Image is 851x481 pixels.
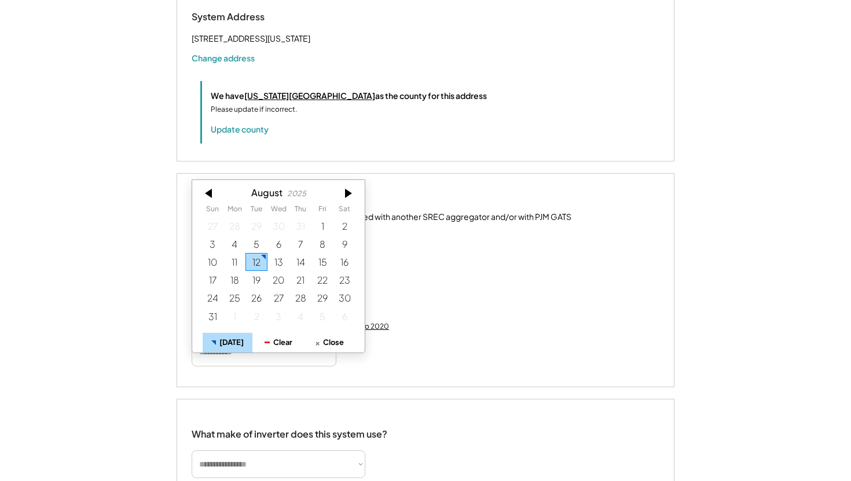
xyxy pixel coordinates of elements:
div: 7/30/2025 [267,216,289,234]
div: 8/28/2025 [289,289,311,307]
th: Monday [223,205,245,216]
th: Sunday [201,205,223,216]
div: 8/11/2025 [223,253,245,271]
div: [STREET_ADDRESS][US_STATE] [192,31,310,46]
div: 8/19/2025 [245,271,267,289]
div: 8/13/2025 [267,253,289,271]
div: 9/05/2025 [311,307,333,325]
div: 9/03/2025 [267,307,289,325]
div: 7/31/2025 [289,216,311,234]
div: 8/15/2025 [311,253,333,271]
button: Change address [192,52,255,64]
div: This system has been previously registered with another SREC aggregator and/or with PJM GATS [211,211,571,223]
div: 9/02/2025 [245,307,267,325]
div: 8/05/2025 [245,235,267,253]
button: Close [304,332,355,352]
div: August [251,187,283,198]
div: We have as the county for this address [211,90,487,102]
div: 8/20/2025 [267,271,289,289]
th: Thursday [289,205,311,216]
div: 8/27/2025 [267,289,289,307]
div: 7/28/2025 [223,216,245,234]
div: 9/06/2025 [333,307,355,325]
div: 8/29/2025 [311,289,333,307]
div: 8/17/2025 [201,271,223,289]
div: 8/12/2025 [245,253,267,271]
div: 8/03/2025 [201,235,223,253]
div: 8/14/2025 [289,253,311,271]
th: Friday [311,205,333,216]
th: Saturday [333,205,355,216]
div: 8/26/2025 [245,289,267,307]
div: 8/31/2025 [201,307,223,325]
div: 8/09/2025 [333,235,355,253]
div: What make of inverter does this system use? [192,417,387,443]
div: Jump to 2020 [343,322,389,331]
button: Clear [253,332,304,352]
div: 8/18/2025 [223,271,245,289]
div: 8/30/2025 [333,289,355,307]
div: 8/21/2025 [289,271,311,289]
button: Update county [211,123,269,135]
div: 8/04/2025 [223,235,245,253]
th: Tuesday [245,205,267,216]
div: System Address [192,11,307,23]
div: 8/10/2025 [201,253,223,271]
div: 8/08/2025 [311,235,333,253]
div: 8/23/2025 [333,271,355,289]
button: [DATE] [202,332,253,352]
div: 8/24/2025 [201,289,223,307]
th: Wednesday [267,205,289,216]
div: 8/06/2025 [267,235,289,253]
div: 7/29/2025 [245,216,267,234]
div: 8/01/2025 [311,216,333,234]
div: 8/22/2025 [311,271,333,289]
div: 7/27/2025 [201,216,223,234]
div: 9/01/2025 [223,307,245,325]
div: Please update if incorrect. [211,104,297,115]
div: 8/25/2025 [223,289,245,307]
div: 8/16/2025 [333,253,355,271]
div: 2025 [287,189,306,198]
u: [US_STATE][GEOGRAPHIC_DATA] [244,90,375,101]
div: 8/02/2025 [333,216,355,234]
div: 9/04/2025 [289,307,311,325]
div: 8/07/2025 [289,235,311,253]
